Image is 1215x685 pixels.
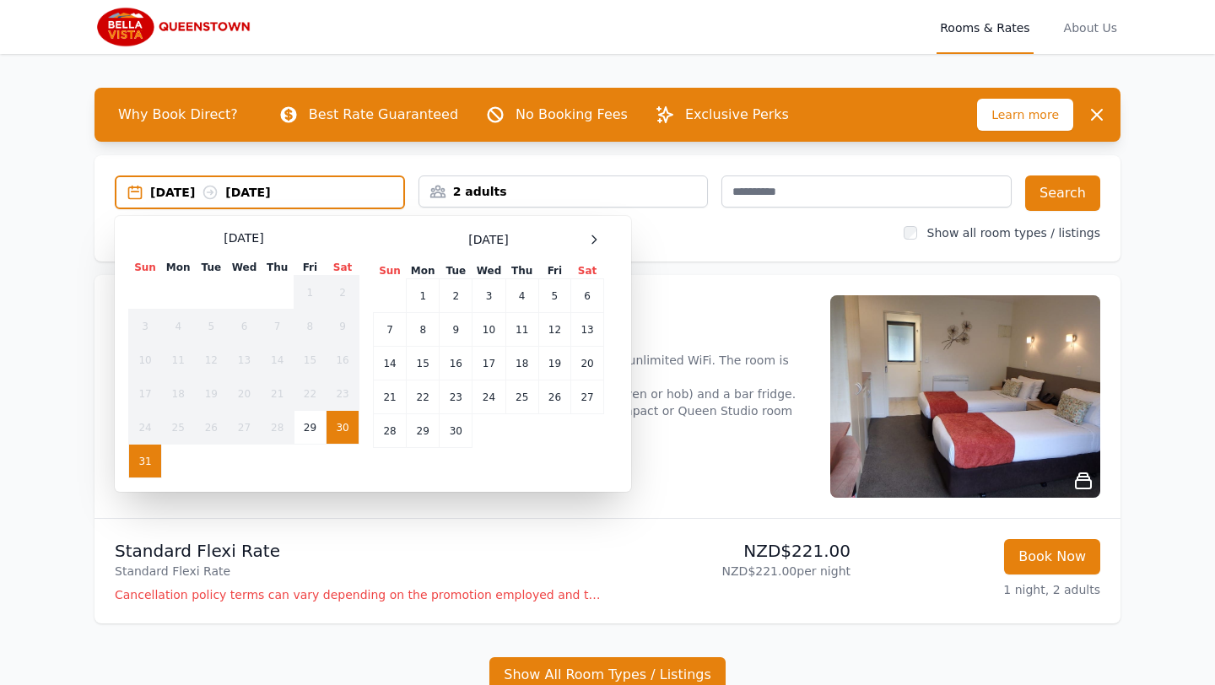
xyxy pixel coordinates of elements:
td: 8 [407,313,440,347]
td: 15 [407,347,440,380]
th: Sat [327,260,359,276]
th: Sun [374,263,407,279]
td: 10 [472,313,505,347]
th: Fri [538,263,570,279]
td: 15 [294,343,326,377]
p: No Booking Fees [516,105,628,125]
td: 5 [538,279,570,313]
td: 19 [195,377,228,411]
th: Mon [407,263,440,279]
th: Mon [162,260,195,276]
td: 21 [261,377,294,411]
img: Bella Vista Queenstown [94,7,256,47]
td: 3 [129,310,162,343]
td: 25 [505,380,538,414]
th: Tue [195,260,228,276]
span: Learn more [977,99,1073,131]
p: NZD$221.00 [614,539,850,563]
td: 23 [327,377,359,411]
td: 1 [294,276,326,310]
label: Show all room types / listings [927,226,1100,240]
td: 29 [407,414,440,448]
span: Why Book Direct? [105,98,251,132]
td: 14 [261,343,294,377]
td: 16 [327,343,359,377]
td: 31 [129,445,162,478]
td: 12 [195,343,228,377]
td: 5 [195,310,228,343]
td: 26 [538,380,570,414]
td: 26 [195,411,228,445]
p: NZD$221.00 per night [614,563,850,580]
th: Wed [228,260,261,276]
button: Search [1025,175,1100,211]
td: 29 [294,411,326,445]
td: 20 [571,347,604,380]
td: 2 [327,276,359,310]
p: Standard Flexi Rate [115,539,601,563]
td: 22 [407,380,440,414]
p: Cancellation policy terms can vary depending on the promotion employed and the time of stay of th... [115,586,601,603]
td: 4 [162,310,195,343]
p: 1 night, 2 adults [864,581,1100,598]
th: Sat [571,263,604,279]
th: Thu [505,263,538,279]
td: 11 [162,343,195,377]
td: 30 [440,414,472,448]
div: [DATE] [DATE] [150,184,403,201]
th: Fri [294,260,326,276]
td: 6 [228,310,261,343]
td: 23 [440,380,472,414]
div: 2 adults [419,183,708,200]
td: 19 [538,347,570,380]
td: 27 [228,411,261,445]
td: 27 [571,380,604,414]
button: Book Now [1004,539,1100,574]
th: Tue [440,263,472,279]
td: 25 [162,411,195,445]
td: 9 [440,313,472,347]
td: 13 [228,343,261,377]
td: 16 [440,347,472,380]
td: 8 [294,310,326,343]
span: [DATE] [224,229,263,246]
td: 18 [162,377,195,411]
td: 28 [374,414,407,448]
td: 9 [327,310,359,343]
td: 17 [129,377,162,411]
td: 24 [472,380,505,414]
td: 1 [407,279,440,313]
td: 2 [440,279,472,313]
td: 3 [472,279,505,313]
td: 11 [505,313,538,347]
td: 30 [327,411,359,445]
td: 21 [374,380,407,414]
td: 14 [374,347,407,380]
td: 17 [472,347,505,380]
p: Best Rate Guaranteed [309,105,458,125]
td: 28 [261,411,294,445]
td: 13 [571,313,604,347]
p: Standard Flexi Rate [115,563,601,580]
th: Wed [472,263,505,279]
th: Thu [261,260,294,276]
td: 7 [374,313,407,347]
th: Sun [129,260,162,276]
p: Exclusive Perks [685,105,789,125]
td: 7 [261,310,294,343]
td: 4 [505,279,538,313]
td: 6 [571,279,604,313]
td: 20 [228,377,261,411]
span: [DATE] [468,231,508,248]
td: 12 [538,313,570,347]
td: 18 [505,347,538,380]
td: 22 [294,377,326,411]
td: 24 [129,411,162,445]
td: 10 [129,343,162,377]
